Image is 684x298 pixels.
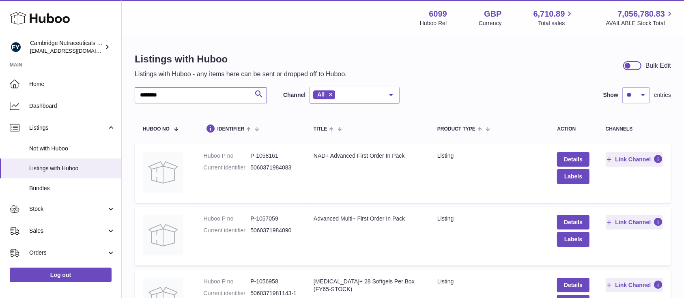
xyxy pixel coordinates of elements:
span: title [314,126,327,132]
div: channels [606,126,663,132]
span: Huboo no [143,126,170,132]
a: 6,710.89 Total sales [533,9,574,27]
dd: 5060371984090 [250,227,297,234]
span: Total sales [538,19,574,27]
dt: Current identifier [204,164,251,172]
strong: GBP [484,9,501,19]
div: Bulk Edit [645,61,671,70]
span: identifier [217,126,245,132]
strong: 6099 [429,9,447,19]
button: Labels [557,232,589,247]
span: Not with Huboo [29,145,115,152]
span: Listings [29,124,107,132]
button: Link Channel [606,152,663,167]
span: Bundles [29,184,115,192]
span: Home [29,80,115,88]
button: Link Channel [606,278,663,292]
div: NAD+ Advanced First Order In Pack [314,152,421,160]
span: All [317,91,325,98]
span: AVAILABLE Stock Total [606,19,674,27]
span: [EMAIL_ADDRESS][DOMAIN_NAME] [30,47,119,54]
div: Currency [479,19,502,27]
span: Link Channel [615,156,651,163]
label: Channel [283,91,305,99]
span: Sales [29,227,107,235]
span: entries [654,91,671,99]
a: 7,056,780.83 AVAILABLE Stock Total [606,9,674,27]
div: Huboo Ref [420,19,447,27]
dt: Huboo P no [204,215,251,223]
span: 7,056,780.83 [617,9,665,19]
button: Link Channel [606,215,663,229]
dt: Huboo P no [204,278,251,285]
dd: P-1058161 [250,152,297,160]
div: Advanced Multi+ First Order In Pack [314,215,421,223]
span: Product Type [437,126,475,132]
a: Details [557,215,589,229]
dd: P-1057059 [250,215,297,223]
a: Log out [10,268,112,282]
div: action [557,126,589,132]
div: Cambridge Nutraceuticals Ltd [30,39,103,55]
span: 6,710.89 [533,9,565,19]
button: Labels [557,169,589,184]
img: NAD+ Advanced First Order In Pack [143,152,183,193]
label: Show [603,91,618,99]
div: listing [437,152,541,160]
img: internalAdmin-6099@internal.huboo.com [10,41,22,53]
span: Orders [29,249,107,257]
img: Advanced Multi+ First Order In Pack [143,215,183,255]
div: listing [437,278,541,285]
p: Listings with Huboo - any items here can be sent or dropped off to Huboo. [135,70,347,79]
h1: Listings with Huboo [135,53,347,66]
div: listing [437,215,541,223]
dt: Current identifier [204,227,251,234]
dd: 5060371981143-1 [250,289,297,297]
div: [MEDICAL_DATA]+ 28 Softgels Per Box (FY65-STOCK) [314,278,421,293]
span: Stock [29,205,107,213]
span: Link Channel [615,281,651,289]
dt: Huboo P no [204,152,251,160]
dd: P-1056958 [250,278,297,285]
span: Listings with Huboo [29,165,115,172]
a: Details [557,152,589,167]
span: Link Channel [615,219,651,226]
a: Details [557,278,589,292]
dt: Current identifier [204,289,251,297]
span: Dashboard [29,102,115,110]
dd: 5060371984083 [250,164,297,172]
